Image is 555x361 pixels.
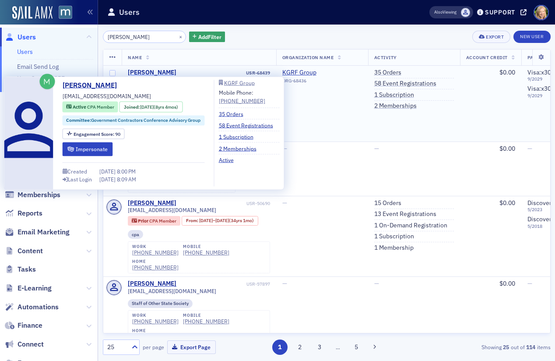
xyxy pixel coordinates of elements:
a: User Custom CPE [17,74,65,82]
span: [DATE] [99,168,117,175]
a: SailAMX [12,6,53,20]
a: Reports [5,209,42,218]
a: [PHONE_NUMBER] [132,249,179,256]
label: per page [143,343,164,351]
div: USR-68439 [178,70,270,76]
span: Engagement Score : [74,131,115,137]
span: Organization Name [282,54,334,60]
a: KGRF Group [219,80,280,85]
span: CPA Member [149,218,176,224]
span: … [332,343,344,351]
a: [PERSON_NAME] [128,69,176,77]
button: 5 [349,340,364,355]
a: 13 Event Registrations [374,210,436,218]
span: Memberships [18,190,60,200]
a: Automations [5,302,59,312]
div: USR-50690 [178,201,270,206]
a: 2 Memberships [374,102,417,110]
div: [PERSON_NAME] [128,199,176,207]
a: 1 Membership [374,244,414,252]
div: (8yrs 4mos) [140,103,178,110]
span: Reports [18,209,42,218]
div: USR-57897 [178,281,270,287]
div: mobile [183,244,229,249]
span: [DATE] [215,217,229,223]
span: — [374,280,379,287]
a: Prior CPA Member [132,218,176,223]
span: $0.00 [499,199,515,207]
a: 1 Subscription [374,91,414,99]
div: Prior: Prior: CPA Member [128,216,180,226]
div: Export [486,35,504,39]
div: From: 1987-05-14 00:00:00 [182,216,258,226]
span: Committee : [66,117,91,123]
span: Email Marketing [18,227,70,237]
strong: 114 [525,343,537,351]
button: Export [472,31,510,43]
a: Committee:Government Contractors Conference Advisory Group [66,117,200,124]
a: Connect [5,340,44,349]
button: AddFilter [189,32,225,42]
button: × [177,32,185,40]
span: — [282,145,287,152]
strong: 25 [502,343,511,351]
a: [PHONE_NUMBER] [183,318,229,325]
a: Users [5,32,36,42]
button: Export Page [167,340,216,354]
button: 3 [312,340,327,355]
span: — [527,280,532,287]
span: Viewing [434,9,457,15]
input: Search… [103,31,186,43]
a: Users [17,48,33,56]
a: 58 Event Registrations [219,121,280,129]
div: 90 [74,131,120,136]
a: New User [513,31,550,43]
span: [DATE] [99,176,117,183]
a: Finance [5,321,42,330]
div: Created [67,169,87,174]
span: — [282,199,287,207]
button: 2 [292,340,307,355]
span: Prior [138,218,149,224]
a: 15 Orders [374,199,401,207]
div: Support [485,8,515,16]
div: work [132,313,179,318]
div: Staff of Other State Society [128,299,193,308]
span: Finance [18,321,42,330]
div: cpa [128,230,143,239]
a: 2 Memberships [219,144,263,152]
a: [PHONE_NUMBER] [132,318,179,325]
img: SailAMX [59,6,72,19]
a: 1 Subscription [374,233,414,241]
span: Joined : [124,103,141,110]
span: E-Learning [18,283,52,293]
a: Email Marketing [5,227,70,237]
div: [PHONE_NUMBER] [183,249,229,256]
div: 25 [107,343,126,352]
span: Tasks [18,265,36,274]
span: From : [186,218,199,223]
a: Tasks [5,265,36,274]
span: Users [18,32,36,42]
a: 35 Orders [219,110,250,117]
div: Engagement Score: 90 [63,128,125,139]
div: Showing out of items [407,343,551,351]
div: home [132,328,179,333]
div: [PERSON_NAME] [128,280,176,288]
button: Impersonate [63,142,113,156]
div: Also [434,9,443,15]
a: [PERSON_NAME] [63,80,123,91]
a: Memberships [5,190,60,200]
div: Committee: [63,115,205,125]
a: 1 On-Demand Registration [374,222,447,230]
span: Connect [18,340,44,349]
div: Joined: 2017-05-04 00:00:00 [119,102,183,113]
div: work [132,244,179,249]
span: Justin Chase [461,8,470,17]
span: CPA Member [87,104,114,110]
span: $0.00 [499,145,515,152]
a: [PHONE_NUMBER] [219,96,265,104]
